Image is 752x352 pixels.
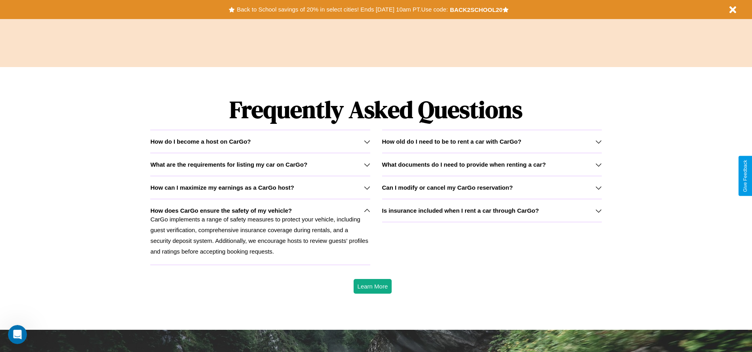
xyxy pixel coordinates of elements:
h3: Can I modify or cancel my CarGo reservation? [382,184,513,191]
h3: How old do I need to be to rent a car with CarGo? [382,138,522,145]
h3: How does CarGo ensure the safety of my vehicle? [150,207,292,214]
b: BACK2SCHOOL20 [450,6,503,13]
h1: Frequently Asked Questions [150,89,601,130]
button: Back to School savings of 20% in select cities! Ends [DATE] 10am PT.Use code: [235,4,450,15]
h3: What are the requirements for listing my car on CarGo? [150,161,307,168]
div: Give Feedback [742,160,748,192]
h3: How do I become a host on CarGo? [150,138,251,145]
h3: Is insurance included when I rent a car through CarGo? [382,207,539,214]
button: Learn More [354,279,392,294]
h3: What documents do I need to provide when renting a car? [382,161,546,168]
iframe: Intercom live chat [8,325,27,344]
p: CarGo implements a range of safety measures to protect your vehicle, including guest verification... [150,214,370,257]
h3: How can I maximize my earnings as a CarGo host? [150,184,294,191]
